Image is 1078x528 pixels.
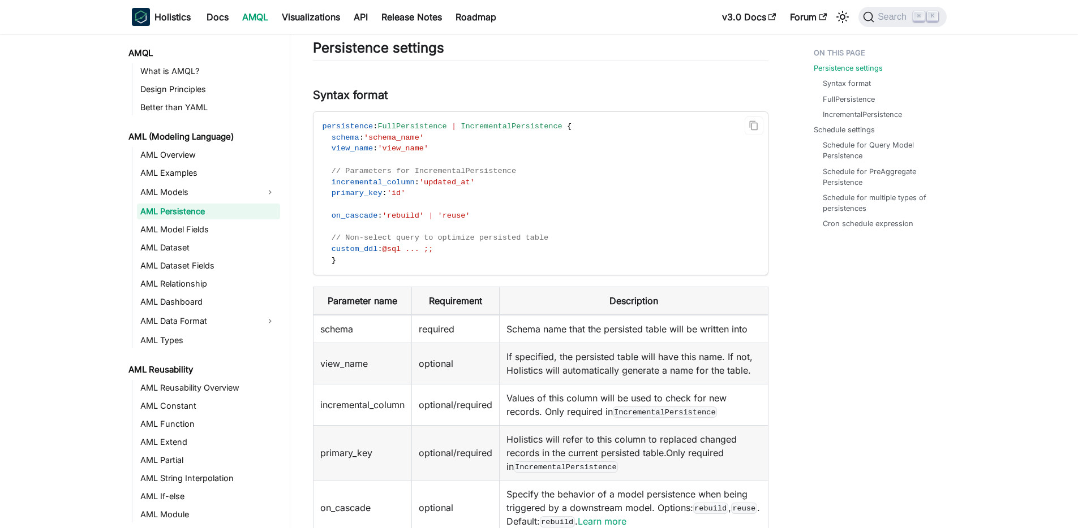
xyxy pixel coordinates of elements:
span: IncrementalPersistence [461,122,562,131]
img: Holistics [132,8,150,26]
span: persistence [323,122,373,131]
a: AML (Modeling Language) [125,129,280,145]
span: 'rebuild' [383,211,424,220]
button: Expand sidebar category 'AML Data Format' [260,312,280,330]
a: AML Partial [137,452,280,468]
th: Parameter name [313,287,411,315]
a: Better than YAML [137,99,280,115]
span: on_cascade [332,211,378,220]
span: : [383,189,387,197]
a: Syntax format [823,78,871,89]
a: AML Relationship [137,276,280,292]
td: optional/required [411,384,499,426]
td: Schema name that the persisted table will be written into [499,315,768,343]
span: FullPersistence [377,122,446,131]
span: | [428,211,433,220]
span: 'reuse' [438,211,470,220]
code: rebuild [540,516,575,527]
span: : [373,122,377,131]
span: { [567,122,572,131]
button: Copy code to clipboard [745,116,763,135]
b: Holistics [154,10,191,24]
td: optional/required [411,426,499,481]
a: Design Principles [137,81,280,97]
a: AMQL [235,8,275,26]
span: primary_key [332,189,383,197]
a: Visualizations [275,8,347,26]
span: view_name [332,144,373,153]
span: schema [332,133,359,142]
button: Switch between dark and light mode (currently light mode) [834,8,852,26]
th: Description [499,287,768,315]
td: primary_key [313,426,411,481]
code: reuse [731,503,757,514]
nav: Docs sidebar [121,34,290,528]
a: AML Overview [137,147,280,163]
a: AML If-else [137,488,280,504]
span: Search [874,12,913,22]
a: AML Dashboard [137,294,280,310]
span: : [377,211,382,220]
span: @sql ... ;; [383,245,433,253]
a: AML String Interpolation [137,470,280,486]
td: schema [313,315,411,343]
a: Schedule settings [814,124,875,135]
th: Requirement [411,287,499,315]
button: Search (Command+K) [858,7,946,27]
td: Holistics will refer to this column to replaced changed records in the current persisted table.On... [499,426,768,481]
a: AML Persistence [137,204,280,219]
a: API [347,8,375,26]
a: Schedule for multiple types of persistences [823,192,935,214]
a: AML Function [137,416,280,432]
code: IncrementalPersistence [613,406,718,418]
a: AML Types [137,332,280,348]
span: | [452,122,456,131]
span: } [332,256,336,265]
a: Roadmap [449,8,503,26]
span: // Non-select query to optimize persisted table [332,233,548,242]
a: AML Models [137,183,260,201]
span: 'view_name' [377,144,428,153]
td: view_name [313,343,411,384]
a: Forum [783,8,834,26]
h3: Syntax format [313,88,768,102]
a: AML Reusability [125,362,280,378]
span: : [373,144,377,153]
span: // Parameters for IncrementalPersistence [332,167,516,175]
td: If specified, the persisted table will have this name. If not, Holistics will automatically gener... [499,343,768,384]
a: Learn more [578,516,626,527]
td: Values of this column will be used to check for new records. Only required in [499,384,768,426]
span: 'schema_name' [364,133,424,142]
a: AML Examples [137,165,280,181]
code: IncrementalPersistence [514,461,619,473]
td: optional [411,343,499,384]
button: Expand sidebar category 'AML Models' [260,183,280,201]
a: AML Dataset [137,240,280,256]
a: AML Dataset Fields [137,258,280,274]
a: AML Model Fields [137,222,280,237]
a: Schedule for Query Model Persistence [823,140,935,161]
a: Release Notes [375,8,449,26]
a: AML Extend [137,434,280,450]
kbd: ⌘ [913,11,925,21]
a: IncrementalPersistence [823,109,902,120]
a: Docs [200,8,235,26]
a: AML Reusability Overview [137,380,280,396]
a: v3.0 Docs [715,8,783,26]
a: FullPersistence [823,94,875,105]
td: incremental_column [313,384,411,426]
a: What is AMQL? [137,63,280,79]
td: required [411,315,499,343]
span: : [359,133,364,142]
span: : [377,245,382,253]
a: Cron schedule expression [823,218,913,229]
span: 'id' [387,189,406,197]
a: Schedule for PreAggregate Persistence [823,166,935,188]
span: custom_ddl [332,245,378,253]
code: rebuild [693,503,728,514]
a: AMQL [125,45,280,61]
h2: Persistence settings [313,40,768,61]
span: 'updated_at' [419,178,475,187]
a: AML Module [137,507,280,522]
a: HolisticsHolistics [132,8,191,26]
